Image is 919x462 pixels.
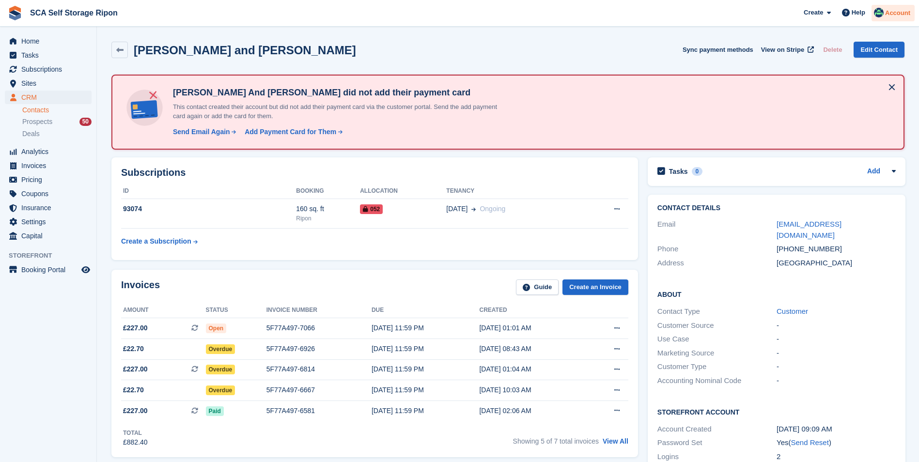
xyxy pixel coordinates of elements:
span: Showing 5 of 7 total invoices [513,437,599,445]
div: - [777,348,896,359]
h2: Subscriptions [121,167,628,178]
span: ( ) [788,438,831,447]
div: [DATE] 11:59 PM [372,323,480,333]
span: Storefront [9,251,96,261]
span: Sites [21,77,79,90]
div: [DATE] 09:09 AM [777,424,896,435]
span: £22.70 [123,344,144,354]
h2: [PERSON_NAME] and [PERSON_NAME] [134,44,356,57]
div: Total [123,429,148,437]
a: menu [5,77,92,90]
a: menu [5,34,92,48]
span: Create [804,8,823,17]
span: Capital [21,229,79,243]
div: 50 [79,118,92,126]
th: Status [206,303,266,318]
div: Address [657,258,777,269]
th: ID [121,184,296,199]
span: Prospects [22,117,52,126]
div: Use Case [657,334,777,345]
div: Contact Type [657,306,777,317]
span: Help [852,8,865,17]
img: Thomas Webb [874,8,884,17]
a: Guide [516,279,559,295]
h2: Contact Details [657,204,896,212]
div: Create a Subscription [121,236,191,246]
div: Customer Source [657,320,777,331]
span: £227.00 [123,406,148,416]
div: Send Email Again [173,127,230,137]
div: Customer Type [657,361,777,372]
div: Account Created [657,424,777,435]
span: Insurance [21,201,79,215]
span: £227.00 [123,323,148,333]
div: [DATE] 01:04 AM [479,364,586,374]
span: Pricing [21,173,79,186]
div: £882.40 [123,437,148,447]
a: View on Stripe [757,42,816,58]
div: - [777,320,896,331]
a: Send Reset [791,438,828,447]
th: Due [372,303,480,318]
span: Invoices [21,159,79,172]
div: Password Set [657,437,777,448]
a: Create an Invoice [562,279,628,295]
th: Tenancy [446,184,582,199]
th: Booking [296,184,360,199]
div: [DATE] 08:43 AM [479,344,586,354]
div: Ripon [296,214,360,223]
button: Sync payment methods [683,42,753,58]
a: menu [5,48,92,62]
div: Yes [777,437,896,448]
span: 052 [360,204,383,214]
a: menu [5,145,92,158]
span: View on Stripe [761,45,804,55]
span: Booking Portal [21,263,79,277]
a: View All [603,437,628,445]
div: 5F77A497-6926 [266,344,372,354]
span: £22.70 [123,385,144,395]
a: menu [5,201,92,215]
a: menu [5,62,92,76]
div: [DATE] 02:06 AM [479,406,586,416]
span: Overdue [206,385,235,395]
span: Subscriptions [21,62,79,76]
a: menu [5,263,92,277]
th: Created [479,303,586,318]
p: This contact created their account but did not add their payment card via the customer portal. Se... [169,102,508,121]
a: Add [867,166,880,177]
span: Home [21,34,79,48]
th: Invoice number [266,303,372,318]
h2: Invoices [121,279,160,295]
span: £227.00 [123,364,148,374]
span: CRM [21,91,79,104]
span: [DATE] [446,204,467,214]
div: [DATE] 11:59 PM [372,385,480,395]
div: [GEOGRAPHIC_DATA] [777,258,896,269]
div: 93074 [121,204,296,214]
a: Create a Subscription [121,232,198,250]
a: menu [5,187,92,200]
a: Customer [777,307,808,315]
div: Accounting Nominal Code [657,375,777,386]
div: Phone [657,244,777,255]
div: Add Payment Card for Them [245,127,336,137]
div: Email [657,219,777,241]
div: [DATE] 11:59 PM [372,364,480,374]
a: Contacts [22,106,92,115]
div: - [777,334,896,345]
span: Open [206,323,227,333]
a: menu [5,215,92,229]
div: 5F77A497-6667 [266,385,372,395]
div: Marketing Source [657,348,777,359]
div: 5F77A497-7066 [266,323,372,333]
th: Amount [121,303,206,318]
div: - [777,361,896,372]
span: Coupons [21,187,79,200]
h2: Tasks [669,167,688,176]
span: Account [885,8,910,18]
a: Deals [22,129,92,139]
img: no-card-linked-e7822e413c904bf8b177c4d89f31251c4716f9871600ec3ca5bfc59e148c83f4.svg [124,87,165,128]
div: 160 sq. ft [296,204,360,214]
div: [PHONE_NUMBER] [777,244,896,255]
